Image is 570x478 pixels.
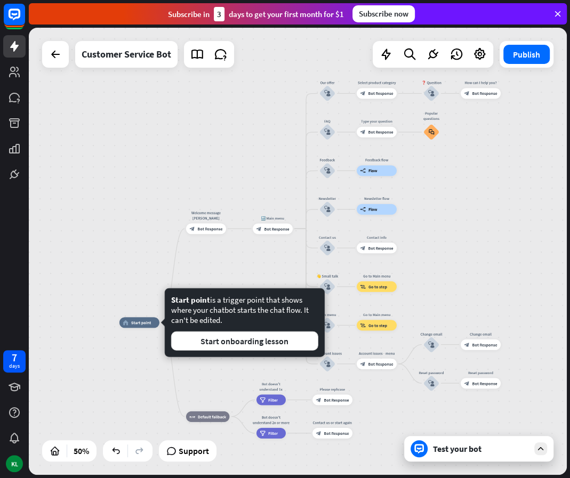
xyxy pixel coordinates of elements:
i: block_user_input [428,342,435,348]
i: block_user_input [324,361,331,367]
div: Subscribe now [352,5,415,22]
i: block_bot_response [464,342,469,347]
div: ❓ Question [415,80,447,85]
div: Bot doesn't understand 2x or more [252,415,290,425]
i: block_bot_response [464,380,469,386]
i: home_2 [123,320,129,325]
div: 3 [214,7,224,21]
span: Flow [368,207,378,212]
div: 🔑 Account issues [311,351,343,356]
span: Bot Response [368,91,393,96]
span: Bot Response [368,129,393,135]
div: Type your question [352,119,400,124]
i: block_user_input [324,322,331,328]
i: block_user_input [324,129,331,135]
i: block_bot_response [360,245,365,250]
span: Bot Response [368,361,393,367]
i: block_user_input [324,245,331,251]
i: block_bot_response [316,431,321,436]
div: Please rephrase [308,386,356,392]
i: block_bot_response [189,226,195,231]
i: block_bot_response [360,361,365,367]
div: Popular questions [419,111,443,121]
span: Bot Response [368,245,393,250]
div: 👋 Small talk [311,273,343,279]
i: block_user_input [324,167,331,174]
div: Main menu [311,312,343,317]
i: block_bot_response [316,397,321,402]
div: Subscribe in days to get your first month for $1 [168,7,344,21]
a: 7 days [3,350,26,372]
span: Bot Response [324,431,349,436]
div: Feedback flow [352,157,400,163]
div: Go to Main menu [352,273,400,279]
div: Contact us or start again [308,420,356,425]
div: Welcome message [PERSON_NAME] [182,210,230,221]
i: block_user_input [324,283,331,290]
span: Bot Response [472,380,497,386]
div: KL [6,455,23,472]
div: Change email [456,331,504,337]
div: Feedback [311,157,343,163]
div: Our offer [311,80,343,85]
div: Newsletter flow [352,196,400,201]
i: block_user_input [324,90,331,96]
div: Reset password [415,370,447,375]
i: block_user_input [324,206,331,213]
div: Newsletter [311,196,343,201]
span: Support [179,442,209,459]
span: Default fallback [198,414,226,419]
span: Bot Response [472,91,497,96]
i: builder_tree [360,207,366,212]
i: filter [260,431,266,436]
div: 7 [12,353,17,362]
i: block_bot_response [464,91,469,96]
span: Start point [131,320,151,325]
i: block_faq [429,129,435,135]
span: Go to step [368,284,387,289]
div: FAQ [311,119,343,124]
span: Start point [171,295,210,305]
div: Change email [415,331,447,337]
div: 50% [70,442,92,459]
i: builder_tree [360,168,366,173]
div: Bot doesn't understand 1x [252,381,290,392]
i: filter [260,397,266,402]
div: Go to Main menu [352,312,400,317]
span: Bot Response [472,342,497,347]
button: Publish [503,45,550,64]
span: Flow [368,168,378,173]
span: Bot Response [324,397,349,402]
button: Open LiveChat chat widget [9,4,41,36]
div: Customer Service Bot [82,41,171,68]
span: Bot Response [264,226,289,231]
i: block_goto [360,284,366,289]
div: Contact info [352,234,400,240]
i: block_bot_response [256,226,261,231]
div: Select product category [352,80,400,85]
i: block_user_input [428,90,435,96]
i: block_bot_response [360,91,365,96]
div: How can I help you? [456,80,504,85]
span: Filter [268,431,278,436]
div: Contact us [311,234,343,240]
div: Reset password [456,370,504,375]
i: block_user_input [428,380,435,386]
i: block_bot_response [360,129,365,135]
span: Filter [268,397,278,402]
div: Test your bot [433,443,529,454]
i: block_fallback [189,414,195,419]
div: 🔙 Main menu [248,215,296,221]
span: Bot Response [197,226,222,231]
div: days [9,362,20,370]
div: Account issues - menu [352,351,400,356]
div: is a trigger point that shows where your chatbot starts the chat flow. It can't be edited. [171,295,318,351]
button: Start onboarding lesson [171,331,318,351]
span: Go to step [368,322,387,328]
i: block_goto [360,322,366,328]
